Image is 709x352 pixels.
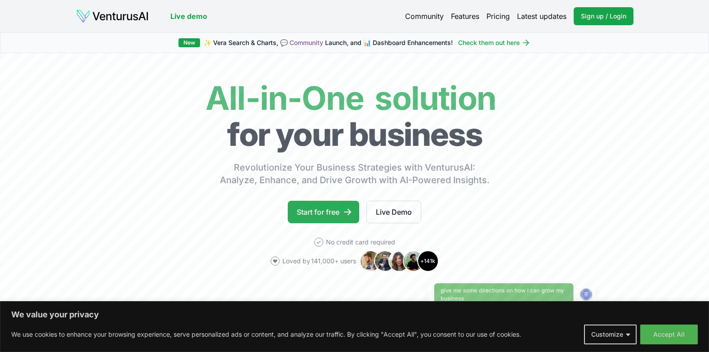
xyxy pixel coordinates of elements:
[388,250,410,272] img: Avatar 3
[288,201,359,223] a: Start for free
[366,201,421,223] a: Live Demo
[458,38,531,47] a: Check them out here
[574,7,633,25] a: Sign up / Login
[11,309,698,320] p: We value your privacy
[581,12,626,21] span: Sign up / Login
[517,11,566,22] a: Latest updates
[451,11,479,22] a: Features
[405,11,444,22] a: Community
[640,325,698,344] button: Accept All
[178,38,200,47] div: New
[374,250,396,272] img: Avatar 2
[584,325,637,344] button: Customize
[290,39,323,46] a: Community
[76,9,149,23] img: logo
[170,11,207,22] a: Live demo
[204,38,453,47] span: ✨ Vera Search & Charts, 💬 Launch, and 📊 Dashboard Enhancements!
[403,250,424,272] img: Avatar 4
[11,329,521,340] p: We use cookies to enhance your browsing experience, serve personalized ads or content, and analyz...
[486,11,510,22] a: Pricing
[360,250,381,272] img: Avatar 1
